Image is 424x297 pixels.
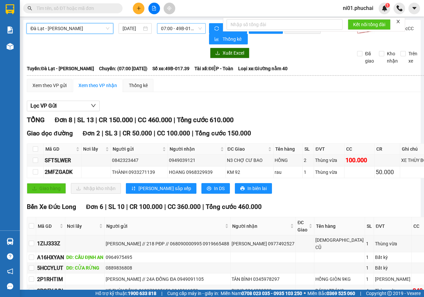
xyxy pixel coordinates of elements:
[411,5,417,11] span: caret-down
[315,287,364,294] div: BÁNH TRÁNG
[45,145,75,153] span: Mã GD
[106,240,229,247] div: [PERSON_NAME] // 218 PĐP // 068090000995 0919665488
[206,203,262,211] span: Tổng cước 460.000
[106,254,229,261] div: 0964975495
[99,116,133,124] span: CR 150.000
[27,6,32,11] span: search
[44,155,81,166] td: SFT5LWER
[209,23,247,34] button: syncLàm mới
[396,19,400,24] span: close
[202,203,204,211] span: |
[397,5,402,11] img: phone-icon
[362,50,377,65] span: Đã giao
[232,275,294,283] div: TÂN BÌNH 0345978297
[45,156,80,165] div: SFT5LWER
[106,223,224,230] span: Người gửi
[79,82,117,89] div: Xem theo VP nhận
[7,238,14,245] img: warehouse-icon
[133,3,144,14] button: plus
[304,157,313,164] div: 2
[36,273,65,285] td: 2P1RHTIM
[223,49,244,57] span: Xuất Excel
[108,203,125,211] span: SL 10
[232,223,289,230] span: Người nhận
[232,287,294,294] div: DUNG 0964223822
[232,240,294,247] div: [PERSON_NAME] 0977492527
[128,291,156,296] strong: 1900 633 818
[154,129,155,137] span: |
[112,157,167,164] div: 0842323447
[214,37,220,42] span: bar-chart
[227,19,343,30] input: Nhập số tổng đài
[7,253,13,260] span: question-circle
[406,50,420,65] span: Trên xe
[119,129,121,137] span: |
[37,275,64,283] div: 2P1RHTIM
[106,287,229,294] div: XE THÙY BÔNG 068070005653 0848066052
[86,203,104,211] span: Đơn 6
[174,116,175,124] span: |
[275,169,301,176] div: rau
[138,116,172,124] span: CC 460.000
[304,292,306,295] span: ⚪️
[168,203,201,211] span: CC 360.000
[36,5,115,12] input: Tìm tên, số ĐT hoặc mã đơn
[315,275,364,283] div: HỒNG GIÒN 9KG
[36,235,65,252] td: 1ZIJ333Z
[126,183,196,194] button: sort-ascending[PERSON_NAME] sắp xếp
[315,169,344,176] div: Thùng vừa
[210,48,249,58] button: downloadXuất Excel
[275,157,301,164] div: HỒNG
[384,50,400,65] span: Kho nhận
[6,4,14,14] img: logo-vxr
[30,102,57,110] span: Lọc VP Gửi
[36,263,65,273] td: 5HCCYLUT
[7,268,13,274] span: notification
[366,287,373,294] div: 4
[238,65,288,72] span: Loại xe: Giường nằm 40
[30,24,109,33] span: Đà Lạt - Gia Lai
[7,26,14,33] img: solution-icon
[228,145,267,153] span: ĐC Giao
[27,116,45,124] span: TỔNG
[130,203,163,211] span: CR 100.000
[170,145,219,153] span: Người nhận
[37,264,64,272] div: 5HCCYLUT
[338,4,379,12] span: ni01.phuchai
[386,3,389,8] span: 1
[209,34,248,44] button: bar-chartThống kê
[177,116,234,124] span: Tổng cước 610.000
[123,25,142,32] input: 12/10/2025
[375,287,410,294] div: Thùng vừa
[106,275,229,283] div: [PERSON_NAME] // 24A ĐỐNG ĐA 0949091105
[167,290,219,297] span: Cung cấp máy in - giấy in:
[152,65,189,72] span: Số xe: 49B-017.39
[365,217,374,235] th: SL
[274,144,303,155] th: Tên hàng
[314,144,345,155] th: ĐVT
[126,203,128,211] span: |
[157,129,190,137] span: CC 100.000
[44,167,81,178] td: 2MFZGADK
[169,169,224,176] div: HOANG 0968329939
[240,186,245,191] span: printer
[169,157,224,164] div: 0949039121
[7,43,14,50] img: warehouse-icon
[7,283,13,289] span: message
[123,129,152,137] span: CR 50.000
[366,240,373,247] div: 1
[37,253,64,262] div: A16HXYAN
[105,203,107,211] span: |
[374,217,412,235] th: ĐVT
[36,285,65,297] td: 3PG5YJVN
[360,290,361,297] span: |
[366,254,373,261] div: 1
[385,3,390,8] sup: 1
[102,129,103,137] span: |
[247,185,267,192] span: In biên lai
[307,290,355,297] span: Miền Bắc
[99,65,147,72] span: Chuyến: (07:00 [DATE])
[223,35,242,43] span: Thống kê
[221,290,302,297] span: Miền Nam
[353,21,385,28] span: Kết nối tổng đài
